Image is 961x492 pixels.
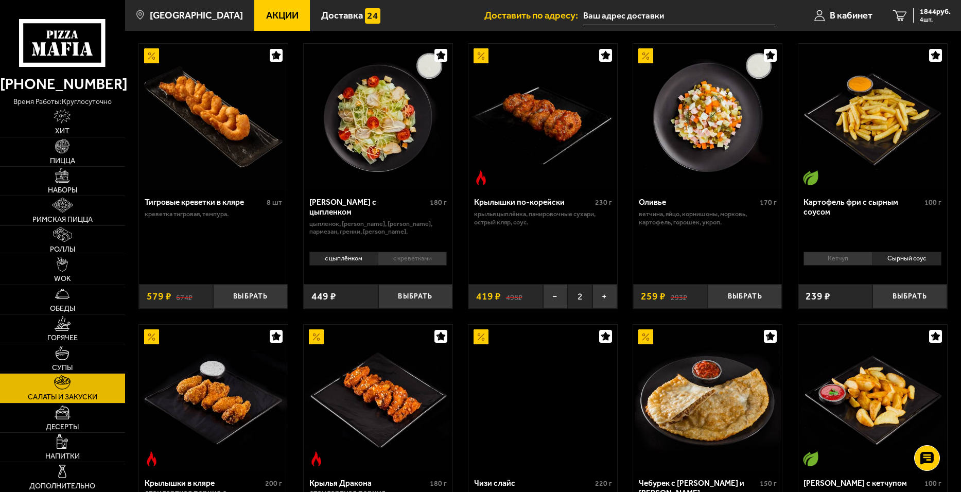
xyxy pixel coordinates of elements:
[29,483,95,490] span: Дополнительно
[484,11,583,21] span: Доставить по адресу:
[638,329,653,344] img: Акционный
[803,451,818,466] img: Вегетарианское блюдо
[28,394,97,401] span: Салаты и закуски
[506,291,522,301] s: 498 ₽
[378,284,453,309] button: Выбрать
[47,335,78,342] span: Горячее
[468,325,617,471] a: АкционныйЧизи слайс
[798,325,947,471] a: Вегетарианское блюдоКартофель айдахо с кетчупом
[592,284,617,309] button: +
[147,291,171,301] span: 579 ₽
[760,198,777,207] span: 170 г
[55,128,69,135] span: Хит
[144,451,159,466] img: Острое блюдо
[635,325,781,471] img: Чебурек с мясом и соусом аррива
[46,424,79,431] span: Десерты
[872,284,947,309] button: Выбрать
[543,284,568,309] button: −
[144,329,159,344] img: Акционный
[430,479,447,488] span: 180 г
[924,198,941,207] span: 100 г
[799,325,946,471] img: Картофель айдахо с кетчупом
[304,325,452,471] a: АкционныйОстрое блюдоКрылья Дракона стандартная порция
[309,252,378,266] li: с цыплёнком
[309,198,428,217] div: [PERSON_NAME] с цыпленком
[50,305,75,312] span: Обеды
[32,216,93,223] span: Римская пицца
[176,291,193,301] s: 674 ₽
[474,210,612,226] p: крылья цыплёнка, панировочные сухари, острый кляр, соус.
[920,16,951,23] span: 4 шт.
[469,44,616,190] img: Крылышки по-корейски
[267,198,282,207] span: 8 шт
[806,291,830,301] span: 239 ₽
[641,291,666,301] span: 259 ₽
[304,248,452,276] div: 0
[568,284,592,309] span: 2
[309,329,324,344] img: Акционный
[50,246,75,253] span: Роллы
[474,479,592,488] div: Чизи слайс
[378,252,447,266] li: с креветками
[140,325,287,471] img: Крылышки в кляре стандартная порция c соусом
[798,44,947,190] a: Вегетарианское блюдоКартофель фри с сырным соусом
[760,479,777,488] span: 150 г
[139,325,288,471] a: АкционныйОстрое блюдоКрылышки в кляре стандартная порция c соусом
[140,44,287,190] img: Тигровые креветки в кляре
[474,198,592,207] div: Крылышки по-корейски
[708,284,782,309] button: Выбрать
[803,198,922,217] div: Картофель фри с сырным соусом
[595,198,612,207] span: 230 г
[798,248,947,276] div: 0
[145,198,265,207] div: Тигровые креветки в кляре
[633,325,782,471] a: АкционныйЧебурек с мясом и соусом аррива
[48,187,77,194] span: Наборы
[321,11,363,21] span: Доставка
[474,48,488,63] img: Акционный
[145,210,283,218] p: креветка тигровая, темпура.
[583,6,775,25] input: Ваш адрес доставки
[213,284,288,309] button: Выбрать
[830,11,872,21] span: В кабинет
[144,48,159,63] img: Акционный
[365,8,380,23] img: 15daf4d41897b9f0e9f617042186c801.svg
[803,479,922,488] div: [PERSON_NAME] с кетчупом
[150,11,243,21] span: [GEOGRAPHIC_DATA]
[45,453,80,460] span: Напитки
[430,198,447,207] span: 180 г
[803,170,818,185] img: Вегетарианское блюдо
[595,479,612,488] span: 220 г
[305,325,451,471] img: Крылья Дракона стандартная порция
[52,364,73,372] span: Супы
[924,479,941,488] span: 100 г
[468,44,617,190] a: АкционныйОстрое блюдоКрылышки по-корейски
[638,48,653,63] img: Акционный
[311,291,336,301] span: 449 ₽
[474,170,488,185] img: Острое блюдо
[635,44,781,190] img: Оливье
[139,44,288,190] a: АкционныйТигровые креветки в кляре
[50,157,75,165] span: Пицца
[671,291,687,301] s: 293 ₽
[265,479,282,488] span: 200 г
[633,44,782,190] a: АкционныйОливье
[474,329,488,344] img: Акционный
[309,451,324,466] img: Острое блюдо
[639,198,757,207] div: Оливье
[305,44,451,190] img: Салат Цезарь с цыпленком
[266,11,299,21] span: Акции
[872,252,941,266] li: Сырный соус
[803,252,872,266] li: Кетчуп
[476,291,501,301] span: 419 ₽
[304,44,452,190] a: Салат Цезарь с цыпленком
[799,44,946,190] img: Картофель фри с сырным соусом
[54,275,71,283] span: WOK
[920,8,951,15] span: 1844 руб.
[309,220,447,236] p: цыпленок, [PERSON_NAME], [PERSON_NAME], пармезан, гренки, [PERSON_NAME].
[639,210,777,226] p: ветчина, яйцо, корнишоны, морковь, картофель, горошек, укроп.
[583,6,775,25] span: Россия, Санкт-Петербург, Петергофское шоссе, 84к19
